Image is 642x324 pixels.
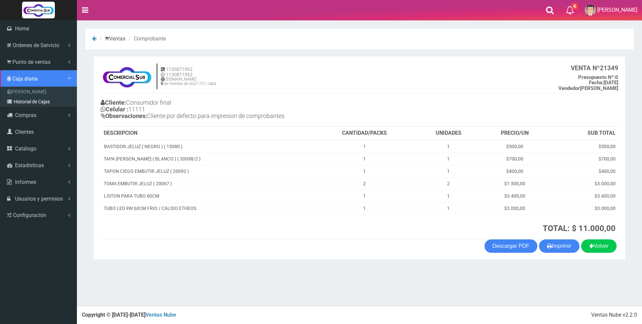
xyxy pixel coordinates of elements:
td: $700,00 [549,152,618,165]
td: 1 [313,140,416,153]
a: Descargar PDF [485,239,537,253]
span: Configuración [13,212,46,218]
td: 1 [416,190,480,202]
td: 1 [416,165,480,177]
strong: Fecha: [589,80,604,86]
td: $3.000,00 [480,202,549,214]
td: $3.400,00 [480,190,549,202]
b: 0 [578,74,618,80]
td: TOMA EMBUTIR JELUZ ( 20067 ) [101,177,313,190]
td: 2 [416,177,480,190]
span: 6 [572,3,578,9]
td: $1.500,00 [480,177,549,190]
td: $3.000,00 [549,177,618,190]
img: Logo grande [22,2,55,18]
span: Clientes [15,129,34,135]
td: 1 [313,152,416,165]
li: Ventas [98,35,125,43]
td: $3.000,00 [549,202,618,214]
span: Punto de ventas [12,59,50,65]
strong: Vendedor [558,85,580,91]
a: Ventas Nube [145,312,176,318]
h5: 1130871952 1130871952 [161,67,216,77]
td: 2 [313,177,416,190]
button: Imprimir [539,239,579,253]
td: LISTON PARA TUBO 60CM [101,190,313,202]
span: Informes [15,179,36,185]
td: $3.400,00 [549,190,618,202]
b: Observaciones: [101,112,147,119]
td: 1 [313,165,416,177]
td: TUBO LED 9W 60CM FRIO / CALIDO ETHEOS [101,202,313,214]
b: Cliente: [101,99,126,106]
strong: TOTAL: $ 11.000,00 [543,224,616,233]
th: PRECIO/UN [480,127,549,140]
td: 1 [313,202,416,214]
th: SUB TOTAL [549,127,618,140]
td: BASTIDOR JELUZ ( NEGRO ) ( 15080 ) [101,140,313,153]
td: $400,00 [549,165,618,177]
span: Catálogo [15,145,36,152]
b: Celular : [101,106,128,113]
span: Caja diaria [12,76,38,82]
h6: [DOMAIN_NAME] av montes de oca 1721, caba [161,77,216,86]
td: 1 [416,202,480,214]
span: Ordenes de Servicio [13,42,59,48]
td: $500,00 [480,140,549,153]
th: UNIDADES [416,127,480,140]
td: 1 [313,190,416,202]
img: f695dc5f3a855ddc19300c990e0c55a2.jpg [101,63,153,90]
b: [PERSON_NAME] [558,85,618,91]
strong: Copyright © [DATE]-[DATE] [82,312,176,318]
td: TAPON CIEGO EMBUTIR JELUZ ( 20092 ) [101,165,313,177]
td: TAPA [PERSON_NAME] ( BLANCO ) ( 30098/2 ) [101,152,313,165]
td: 1 [416,152,480,165]
b: [DATE] [589,80,618,86]
td: 1 [416,140,480,153]
div: Ventas Nube v2.2.0 [591,311,637,319]
strong: Presupuesto Nº: [578,74,615,80]
li: Comprobante [127,35,166,43]
b: 21349 [571,64,618,72]
img: User Image [585,5,596,16]
a: [PERSON_NAME] [2,87,77,97]
span: Home [15,25,29,32]
td: $700,00 [480,152,549,165]
span: Compras [15,112,36,118]
th: CANTIDAD/PACKS [313,127,416,140]
h4: Consumidor final 11111 Cliente por defecto para impresion de comprobantes [101,98,359,122]
td: $500,00 [549,140,618,153]
th: DESCRIPCION [101,127,313,140]
td: $400,00 [480,165,549,177]
strong: VENTA Nº [571,64,600,72]
span: [PERSON_NAME] [597,7,637,13]
a: Historial de Cajas [2,97,77,107]
a: Volver [581,239,617,253]
span: Estadisticas [15,162,44,169]
span: Usuarios y permisos [15,196,63,202]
